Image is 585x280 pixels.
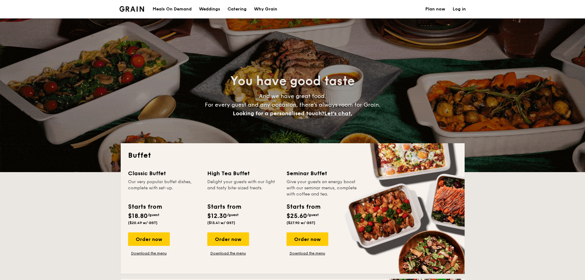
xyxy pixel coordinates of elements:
[233,110,324,117] span: Looking for a personalised touch?
[128,169,200,178] div: Classic Buffet
[128,151,457,160] h2: Buffet
[128,251,170,256] a: Download the menu
[128,202,162,211] div: Starts from
[307,213,319,217] span: /guest
[227,213,239,217] span: /guest
[287,169,358,178] div: Seminar Buffet
[207,179,279,197] div: Delight your guests with our light and tasty bite-sized treats.
[119,6,144,12] a: Logotype
[287,179,358,197] div: Give your guests an energy boost with our seminar menus, complete with coffee and tea.
[207,232,249,246] div: Order now
[207,251,249,256] a: Download the menu
[230,74,355,89] span: You have good taste
[128,212,148,220] span: $18.80
[287,251,328,256] a: Download the menu
[287,212,307,220] span: $25.60
[128,221,158,225] span: ($20.49 w/ GST)
[324,110,352,117] span: Let's chat.
[148,213,159,217] span: /guest
[128,232,170,246] div: Order now
[207,221,235,225] span: ($13.41 w/ GST)
[128,179,200,197] div: Our very popular buffet dishes, complete with set-up.
[207,202,241,211] div: Starts from
[287,202,320,211] div: Starts from
[207,169,279,178] div: High Tea Buffet
[207,212,227,220] span: $12.30
[287,221,315,225] span: ($27.90 w/ GST)
[205,93,380,117] span: And we have great food. For every guest and any occasion, there’s always room for Grain.
[287,232,328,246] div: Order now
[119,6,144,12] img: Grain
